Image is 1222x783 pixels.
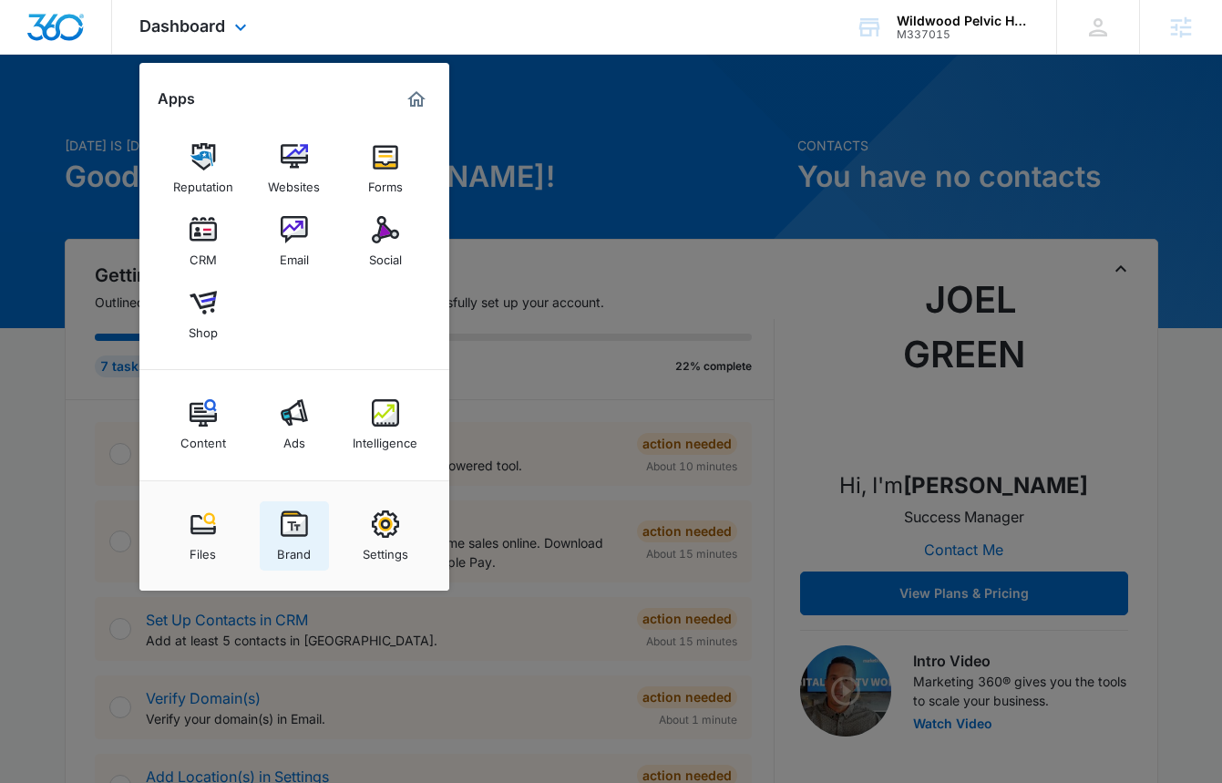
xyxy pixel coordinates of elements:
[280,243,309,267] div: Email
[169,390,238,459] a: Content
[351,501,420,571] a: Settings
[351,390,420,459] a: Intelligence
[363,538,408,561] div: Settings
[173,170,233,194] div: Reputation
[351,207,420,276] a: Social
[189,316,218,340] div: Shop
[283,427,305,450] div: Ads
[158,90,195,108] h2: Apps
[190,243,217,267] div: CRM
[268,170,320,194] div: Websites
[368,170,403,194] div: Forms
[139,16,225,36] span: Dashboard
[169,280,238,349] a: Shop
[260,501,329,571] a: Brand
[897,14,1030,28] div: account name
[897,28,1030,41] div: account id
[190,538,216,561] div: Files
[180,427,226,450] div: Content
[277,538,311,561] div: Brand
[260,134,329,203] a: Websites
[260,207,329,276] a: Email
[169,207,238,276] a: CRM
[351,134,420,203] a: Forms
[169,134,238,203] a: Reputation
[169,501,238,571] a: Files
[353,427,417,450] div: Intelligence
[369,243,402,267] div: Social
[402,85,431,114] a: Marketing 360® Dashboard
[260,390,329,459] a: Ads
